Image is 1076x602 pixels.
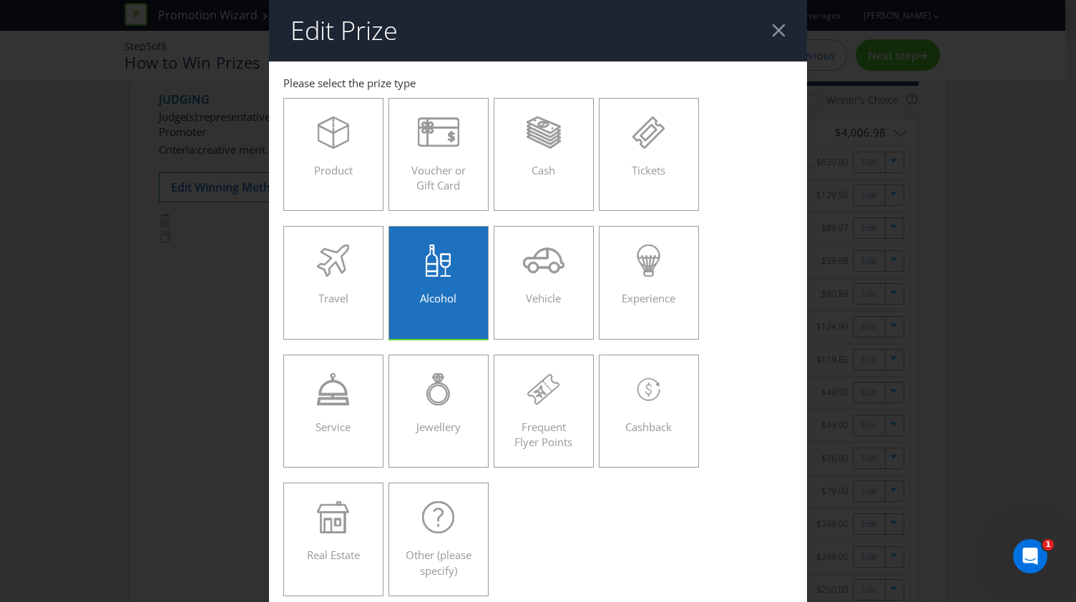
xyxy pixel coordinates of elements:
[1013,539,1047,573] iframe: Intercom live chat
[290,16,398,45] h2: Edit Prize
[532,163,555,177] span: Cash
[514,420,572,449] span: Frequent Flyer Points
[283,76,416,90] span: Please select the prize type
[314,163,353,177] span: Product
[318,291,348,305] span: Travel
[411,163,466,192] span: Voucher or Gift Card
[406,548,471,577] span: Other (please specify)
[622,291,675,305] span: Experience
[316,420,351,434] span: Service
[1042,539,1054,551] span: 1
[307,548,360,562] span: Real Estate
[420,291,456,305] span: Alcohol
[632,163,665,177] span: Tickets
[526,291,561,305] span: Vehicle
[416,420,461,434] span: Jewellery
[625,420,672,434] span: Cashback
